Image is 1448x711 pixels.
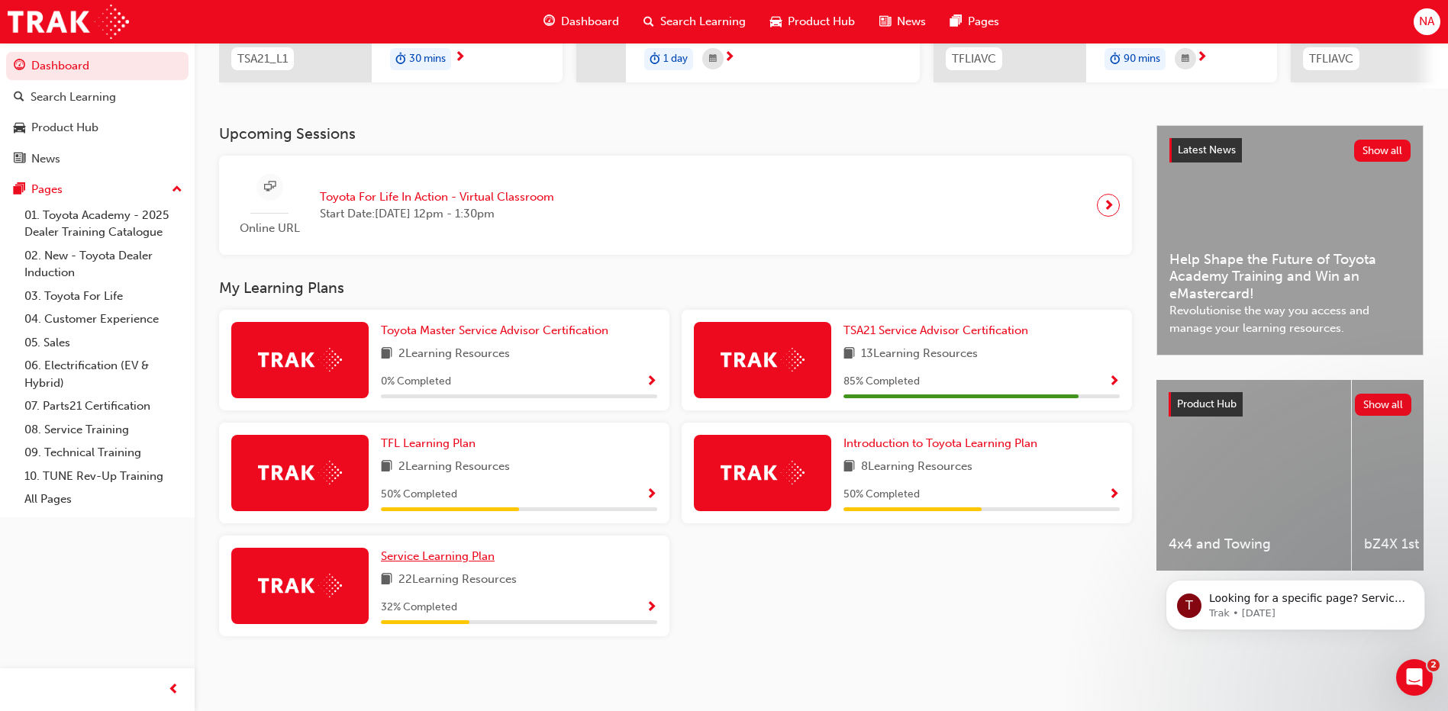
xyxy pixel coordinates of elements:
[381,373,451,391] span: 0 % Completed
[843,322,1034,339] a: TSA21 Service Advisor Certification
[724,51,735,65] span: next-icon
[643,12,654,31] span: search-icon
[18,285,189,308] a: 03. Toyota For Life
[264,178,276,197] span: sessionType_ONLINE_URL-icon
[879,12,891,31] span: news-icon
[31,181,63,198] div: Pages
[770,12,782,31] span: car-icon
[18,331,189,355] a: 05. Sales
[1396,659,1433,696] iframe: Intercom live chat
[18,418,189,442] a: 08. Service Training
[646,372,657,391] button: Show Progress
[395,50,406,69] span: duration-icon
[6,83,189,111] a: Search Learning
[543,12,555,31] span: guage-icon
[14,183,25,197] span: pages-icon
[650,50,660,69] span: duration-icon
[18,354,189,394] a: 06. Electrification (EV & Hybrid)
[1156,380,1351,571] a: 4x4 and Towing
[219,279,1132,297] h3: My Learning Plans
[843,486,920,503] span: 50 % Completed
[18,465,189,488] a: 10. TUNE Rev-Up Training
[861,345,978,364] span: 13 Learning Resources
[231,168,1120,243] a: Online URLToyota For Life In Action - Virtual ClassroomStart Date:[DATE] 12pm - 1:30pm
[1103,195,1114,216] span: next-icon
[660,13,746,31] span: Search Learning
[1169,302,1411,336] span: Revolutionise the way you access and manage your learning resources.
[320,188,554,206] span: Toyota For Life In Action - Virtual Classroom
[23,96,282,146] div: message notification from Trak, 1w ago. Looking for a specific page? Service, Service Advisor
[258,574,342,597] img: Trak
[66,108,263,136] span: Looking for a specific page? Service, Service Advisor
[1355,394,1412,416] button: Show all
[258,348,342,372] img: Trak
[843,345,855,364] span: book-icon
[34,110,59,134] div: Profile image for Trak
[1414,8,1440,35] button: NA
[6,175,189,204] button: Pages
[1108,375,1120,389] span: Show Progress
[381,548,501,565] a: Service Learning Plan
[1419,13,1434,31] span: NA
[646,485,657,504] button: Show Progress
[320,205,554,223] span: Start Date: [DATE] 12pm - 1:30pm
[843,458,855,477] span: book-icon
[861,458,972,477] span: 8 Learning Resources
[6,145,189,173] a: News
[843,323,1028,337] span: TSA21 Service Advisor Certification
[18,394,189,418] a: 07. Parts21 Certification
[31,88,116,106] div: Search Learning
[6,49,189,175] button: DashboardSearch LearningProduct HubNews
[646,598,657,617] button: Show Progress
[1427,659,1440,671] span: 2
[18,204,189,244] a: 01. Toyota Academy - 2025 Dealer Training Catalogue
[381,549,495,563] span: Service Learning Plan
[14,91,24,105] span: search-icon
[721,348,805,372] img: Trak
[1108,488,1120,502] span: Show Progress
[531,6,631,37] a: guage-iconDashboard
[6,114,189,142] a: Product Hub
[1309,50,1353,68] span: TFLIAVC
[1177,397,1237,410] span: Product Hub
[1108,485,1120,504] button: Show Progress
[1124,50,1160,68] span: 90 mins
[381,599,457,616] span: 32 % Completed
[709,50,717,69] span: calendar-icon
[258,461,342,484] img: Trak
[1110,50,1121,69] span: duration-icon
[14,121,25,135] span: car-icon
[663,50,688,68] span: 1 day
[381,345,392,364] span: book-icon
[1143,484,1448,655] iframe: Intercom notifications message
[381,571,392,590] span: book-icon
[381,458,392,477] span: book-icon
[18,244,189,285] a: 02. New - Toyota Dealer Induction
[8,5,129,39] img: Trak
[231,220,308,237] span: Online URL
[381,322,614,339] a: Toyota Master Service Advisor Certification
[843,435,1043,452] a: Introduction to Toyota Learning Plan
[968,13,999,31] span: Pages
[409,50,446,68] span: 30 mins
[788,13,855,31] span: Product Hub
[1156,125,1424,355] a: Latest NewsShow allHelp Shape the Future of Toyota Academy Training and Win an eMastercard!Revolu...
[758,6,867,37] a: car-iconProduct Hub
[18,487,189,511] a: All Pages
[219,125,1132,143] h3: Upcoming Sessions
[843,373,920,391] span: 85 % Completed
[952,50,996,68] span: TFLIAVC
[1108,372,1120,391] button: Show Progress
[843,436,1037,450] span: Introduction to Toyota Learning Plan
[381,435,482,452] a: TFL Learning Plan
[381,323,608,337] span: Toyota Master Service Advisor Certification
[31,150,60,168] div: News
[897,13,926,31] span: News
[1196,51,1208,65] span: next-icon
[1182,50,1189,69] span: calendar-icon
[18,307,189,331] a: 04. Customer Experience
[631,6,758,37] a: search-iconSearch Learning
[938,6,1011,37] a: pages-iconPages
[14,60,25,73] span: guage-icon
